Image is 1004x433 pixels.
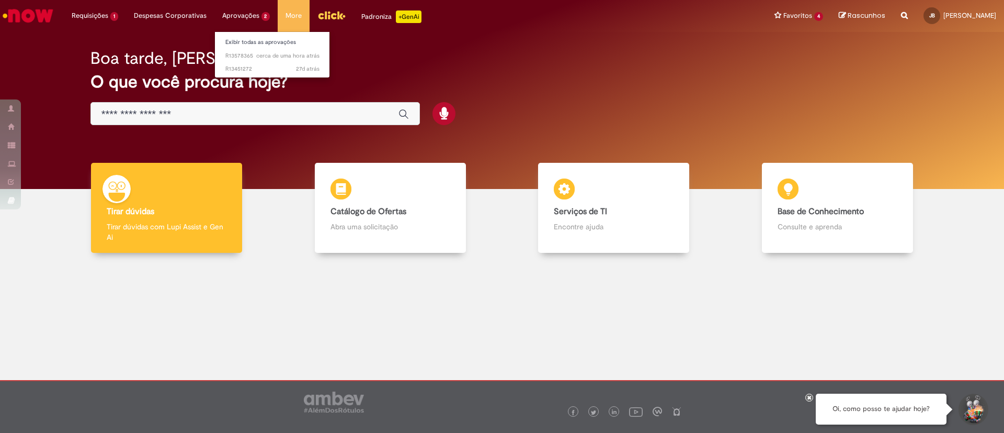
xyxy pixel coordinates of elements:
span: 4 [814,12,823,21]
b: Tirar dúvidas [107,206,154,217]
span: 27d atrás [296,65,320,73]
p: Tirar dúvidas com Lupi Assist e Gen Ai [107,221,226,242]
time: 03/09/2025 22:14:28 [296,65,320,73]
img: ServiceNow [1,5,55,26]
img: logo_footer_ambev_rotulo_gray.png [304,392,364,413]
div: Padroniza [361,10,421,23]
img: logo_footer_facebook.png [571,410,576,415]
span: Aprovações [222,10,259,21]
span: R13578365 [225,52,320,60]
img: logo_footer_naosei.png [672,407,681,416]
h2: O que você procura hoje? [90,73,914,91]
span: [PERSON_NAME] [943,11,996,20]
a: Tirar dúvidas Tirar dúvidas com Lupi Assist e Gen Ai [55,163,279,253]
p: +GenAi [396,10,421,23]
a: Base de Conhecimento Consulte e aprenda [726,163,950,253]
img: click_logo_yellow_360x200.png [317,7,346,23]
p: Consulte e aprenda [778,221,897,232]
a: Catálogo de Ofertas Abra uma solicitação [279,163,503,253]
span: Despesas Corporativas [134,10,207,21]
span: R13451272 [225,65,320,73]
a: Exibir todas as aprovações [215,37,330,48]
span: JB [929,12,935,19]
b: Serviços de TI [554,206,607,217]
button: Iniciar Conversa de Suporte [957,394,988,425]
span: More [286,10,302,21]
p: Abra uma solicitação [330,221,450,232]
b: Catálogo de Ofertas [330,206,406,217]
a: Serviços de TI Encontre ajuda [502,163,726,253]
span: Rascunhos [848,10,885,20]
span: 2 [261,12,270,21]
ul: Aprovações [214,31,330,78]
img: logo_footer_workplace.png [653,407,662,416]
b: Base de Conhecimento [778,206,864,217]
div: Oi, como posso te ajudar hoje? [816,394,946,425]
span: Favoritos [783,10,812,21]
h2: Boa tarde, [PERSON_NAME] [90,49,302,68]
span: cerca de uma hora atrás [256,52,320,60]
span: Requisições [72,10,108,21]
img: logo_footer_linkedin.png [612,409,617,416]
time: 30/09/2025 15:09:10 [256,52,320,60]
img: logo_footer_twitter.png [591,410,596,415]
a: Aberto R13451272 : [215,63,330,75]
a: Aberto R13578365 : [215,50,330,62]
span: 1 [110,12,118,21]
img: logo_footer_youtube.png [629,405,643,418]
a: Rascunhos [839,11,885,21]
p: Encontre ajuda [554,221,674,232]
